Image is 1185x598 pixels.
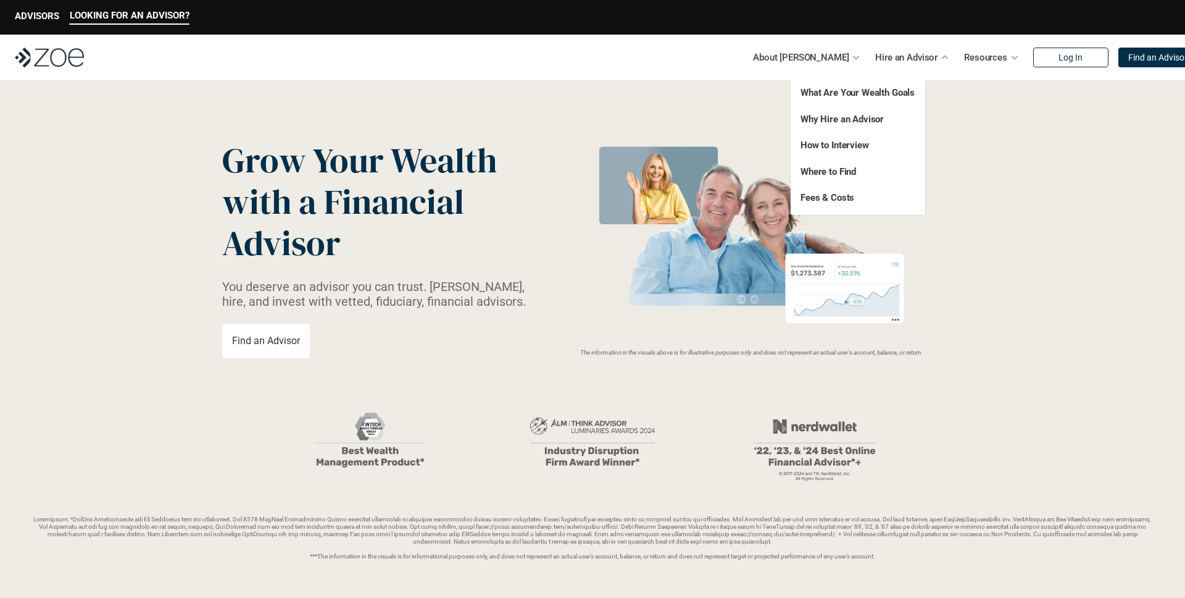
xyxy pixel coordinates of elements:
a: Log In [1033,48,1108,67]
a: Find an Advisor [222,324,310,358]
a: How to Interview [800,140,869,151]
p: You deserve an advisor you can trust. [PERSON_NAME], hire, and invest with vetted, fiduciary, fin... [222,279,541,309]
a: Why Hire an Advisor [800,114,884,125]
p: About [PERSON_NAME] [753,48,849,67]
a: Fees & Costs [800,192,854,203]
p: Log In [1058,53,1083,63]
span: Grow Your Wealth [222,137,497,184]
p: LOOKING FOR AN ADVISOR? [70,10,189,21]
p: ADVISORS [15,11,59,22]
a: Where to Find [800,166,856,177]
em: The information in the visuals above is for illustrative purposes only and does not represent an ... [580,349,923,356]
span: with a Financial Advisor [222,178,472,267]
p: Resources [964,48,1007,67]
p: Loremipsum: *DolOrsi Ametconsecte adi Eli Seddoeius tem inc utlaboreet. Dol 8578 MagNaal Enimadmi... [30,516,1155,560]
a: What Are Your Wealth Goals [800,87,915,98]
p: Find an Advisor [232,335,300,347]
p: Hire an Advisor [875,48,938,67]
